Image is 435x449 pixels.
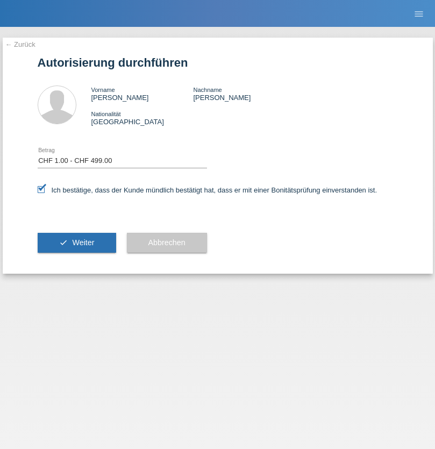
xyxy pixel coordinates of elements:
[91,87,115,93] span: Vorname
[408,10,430,17] a: menu
[91,85,194,102] div: [PERSON_NAME]
[38,56,398,69] h1: Autorisierung durchführen
[148,238,186,247] span: Abbrechen
[413,9,424,19] i: menu
[38,233,116,253] button: check Weiter
[193,87,222,93] span: Nachname
[91,111,121,117] span: Nationalität
[5,40,35,48] a: ← Zurück
[72,238,94,247] span: Weiter
[91,110,194,126] div: [GEOGRAPHIC_DATA]
[38,186,377,194] label: Ich bestätige, dass der Kunde mündlich bestätigt hat, dass er mit einer Bonitätsprüfung einversta...
[127,233,207,253] button: Abbrechen
[193,85,295,102] div: [PERSON_NAME]
[59,238,68,247] i: check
